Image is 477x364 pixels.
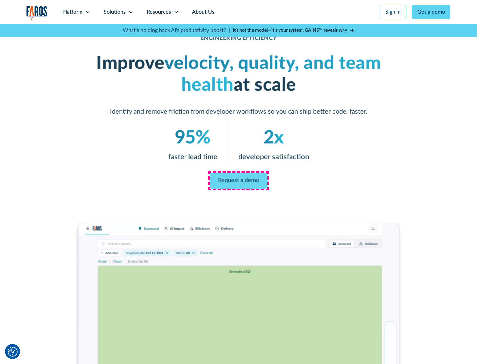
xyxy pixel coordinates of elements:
[412,5,450,19] a: Get a demo
[8,347,18,357] button: Cookie Settings
[123,26,230,34] p: What's holding back AI's productivity boost? |
[8,347,18,357] img: Revisit consent button
[104,8,126,16] div: Solutions
[26,6,48,20] img: Logo of the analytics and reporting company Faros.
[210,173,267,189] a: Request a demo
[164,54,381,94] em: velocity, quality, and team health
[147,8,171,16] div: Resources
[264,129,284,147] em: 2x
[233,28,347,33] strong: It’s not the model—it’s your system. GAINS™ reveals why
[175,129,210,147] em: 95%
[82,107,395,116] p: Identify and remove friction from developer workflows so you can ship better code, faster.
[62,8,82,16] div: Platform
[200,35,277,42] div: ENGINEERING EFFICIENCY
[82,53,395,96] h1: Improve at scale
[380,5,406,19] a: Sign in
[168,152,217,162] p: faster lead time
[26,6,48,20] a: home
[233,27,354,34] a: It’s not the model—it’s your system. GAINS™ reveals why
[238,152,309,162] p: developer satisfaction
